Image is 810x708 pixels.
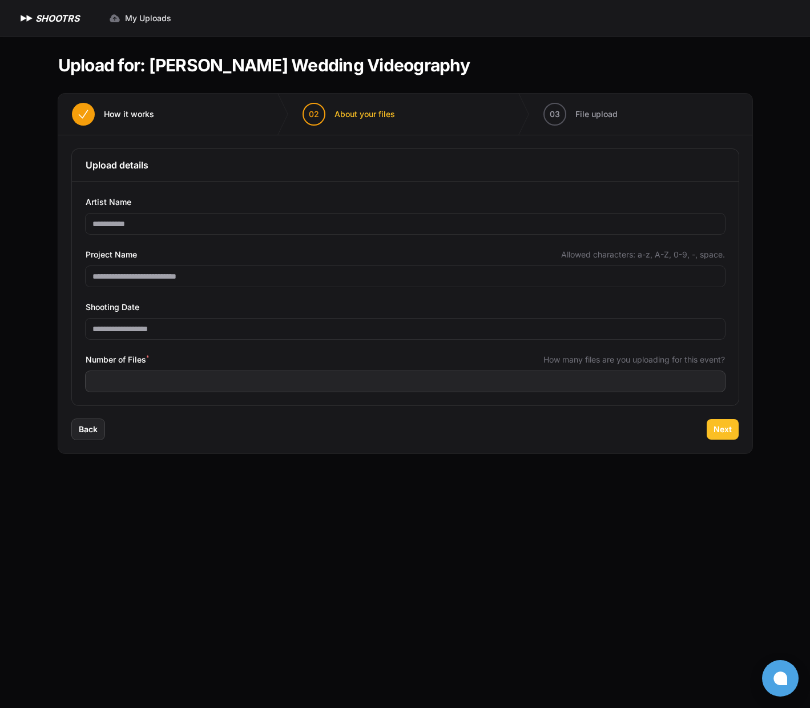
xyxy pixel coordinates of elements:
[86,300,139,314] span: Shooting Date
[35,11,79,25] h1: SHOOTRS
[575,108,618,120] span: File upload
[102,8,178,29] a: My Uploads
[309,108,319,120] span: 02
[18,11,79,25] a: SHOOTRS SHOOTRS
[543,354,725,365] span: How many files are you uploading for this event?
[335,108,395,120] span: About your files
[86,248,137,262] span: Project Name
[289,94,409,135] button: 02 About your files
[550,108,560,120] span: 03
[58,94,168,135] button: How it works
[86,353,149,367] span: Number of Files
[58,55,470,75] h1: Upload for: [PERSON_NAME] Wedding Videography
[72,419,104,440] button: Back
[707,419,739,440] button: Next
[762,660,799,697] button: Open chat window
[86,158,725,172] h3: Upload details
[86,195,131,209] span: Artist Name
[530,94,631,135] button: 03 File upload
[104,108,154,120] span: How it works
[125,13,171,24] span: My Uploads
[561,249,725,260] span: Allowed characters: a-z, A-Z, 0-9, -, space.
[18,11,35,25] img: SHOOTRS
[714,424,732,435] span: Next
[79,424,98,435] span: Back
